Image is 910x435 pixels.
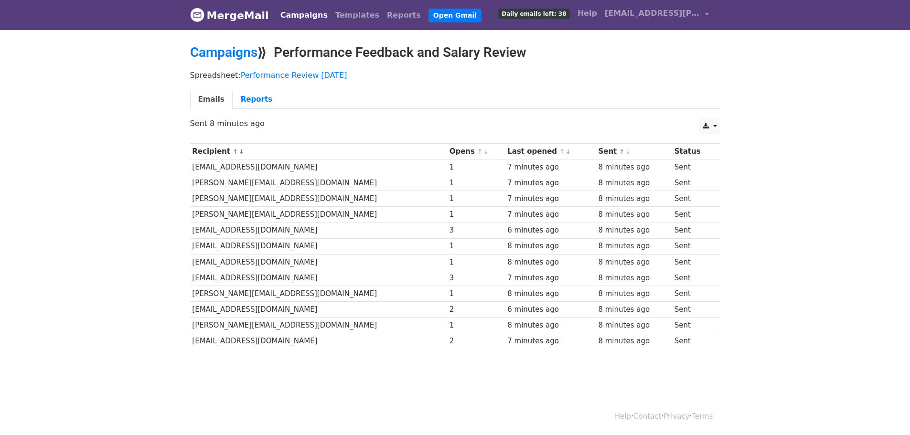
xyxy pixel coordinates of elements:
[672,318,714,333] td: Sent
[625,148,631,155] a: ↓
[450,209,503,220] div: 1
[450,320,503,331] div: 1
[494,4,573,23] a: Daily emails left: 38
[190,90,233,109] a: Emails
[447,144,505,159] th: Opens
[598,162,670,173] div: 8 minutes ago
[598,225,670,236] div: 8 minutes ago
[598,273,670,284] div: 8 minutes ago
[190,44,257,60] a: Campaigns
[507,273,594,284] div: 7 minutes ago
[598,241,670,252] div: 8 minutes ago
[672,302,714,318] td: Sent
[692,412,713,421] a: Terms
[559,148,565,155] a: ↑
[598,288,670,299] div: 8 minutes ago
[598,178,670,189] div: 8 minutes ago
[672,175,714,191] td: Sent
[505,144,596,159] th: Last opened
[477,148,482,155] a: ↑
[507,162,594,173] div: 7 minutes ago
[241,71,347,80] a: Performance Review [DATE]
[598,320,670,331] div: 8 minutes ago
[190,5,269,25] a: MergeMail
[190,8,204,22] img: MergeMail logo
[190,207,447,223] td: [PERSON_NAME][EMAIL_ADDRESS][DOMAIN_NAME]
[507,304,594,315] div: 6 minutes ago
[450,241,503,252] div: 1
[574,4,601,23] a: Help
[605,8,700,19] span: [EMAIL_ADDRESS][PERSON_NAME][DOMAIN_NAME]
[190,144,447,159] th: Recipient
[566,148,571,155] a: ↓
[190,270,447,286] td: [EMAIL_ADDRESS][DOMAIN_NAME]
[498,9,569,19] span: Daily emails left: 38
[598,209,670,220] div: 8 minutes ago
[233,90,280,109] a: Reports
[277,6,332,25] a: Campaigns
[672,270,714,286] td: Sent
[507,178,594,189] div: 7 minutes ago
[507,336,594,347] div: 7 minutes ago
[428,9,482,22] a: Open Gmail
[190,175,447,191] td: [PERSON_NAME][EMAIL_ADDRESS][DOMAIN_NAME]
[450,288,503,299] div: 1
[190,223,447,238] td: [EMAIL_ADDRESS][DOMAIN_NAME]
[507,288,594,299] div: 8 minutes ago
[190,159,447,175] td: [EMAIL_ADDRESS][DOMAIN_NAME]
[450,225,503,236] div: 3
[483,148,489,155] a: ↓
[190,238,447,254] td: [EMAIL_ADDRESS][DOMAIN_NAME]
[672,207,714,223] td: Sent
[672,144,714,159] th: Status
[507,257,594,268] div: 8 minutes ago
[672,254,714,270] td: Sent
[598,304,670,315] div: 8 minutes ago
[596,144,672,159] th: Sent
[507,209,594,220] div: 7 minutes ago
[507,225,594,236] div: 6 minutes ago
[450,257,503,268] div: 1
[601,4,713,26] a: [EMAIL_ADDRESS][PERSON_NAME][DOMAIN_NAME]
[190,333,447,349] td: [EMAIL_ADDRESS][DOMAIN_NAME]
[615,412,631,421] a: Help
[598,257,670,268] div: 8 minutes ago
[633,412,661,421] a: Contact
[450,304,503,315] div: 2
[450,336,503,347] div: 2
[598,336,670,347] div: 8 minutes ago
[239,148,244,155] a: ↓
[620,148,625,155] a: ↑
[190,254,447,270] td: [EMAIL_ADDRESS][DOMAIN_NAME]
[672,223,714,238] td: Sent
[672,159,714,175] td: Sent
[190,70,720,80] p: Spreadsheet:
[598,193,670,204] div: 8 minutes ago
[507,193,594,204] div: 7 minutes ago
[190,302,447,318] td: [EMAIL_ADDRESS][DOMAIN_NAME]
[507,241,594,252] div: 8 minutes ago
[233,148,238,155] a: ↑
[190,318,447,333] td: [PERSON_NAME][EMAIL_ADDRESS][DOMAIN_NAME]
[332,6,383,25] a: Templates
[190,191,447,207] td: [PERSON_NAME][EMAIL_ADDRESS][DOMAIN_NAME]
[672,286,714,301] td: Sent
[383,6,425,25] a: Reports
[450,193,503,204] div: 1
[664,412,689,421] a: Privacy
[190,286,447,301] td: [PERSON_NAME][EMAIL_ADDRESS][DOMAIN_NAME]
[672,191,714,207] td: Sent
[672,333,714,349] td: Sent
[190,118,720,128] p: Sent 8 minutes ago
[450,273,503,284] div: 3
[450,178,503,189] div: 1
[672,238,714,254] td: Sent
[507,320,594,331] div: 8 minutes ago
[190,44,720,61] h2: ⟫ Performance Feedback and Salary Review
[450,162,503,173] div: 1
